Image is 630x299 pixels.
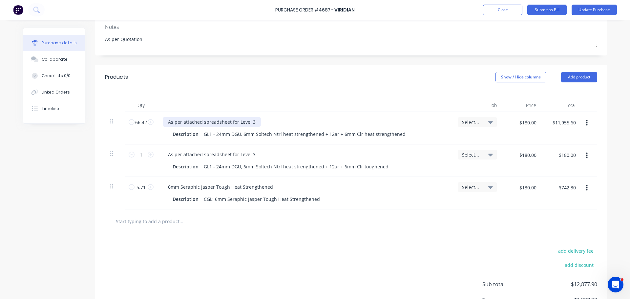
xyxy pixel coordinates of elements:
div: Total [541,99,581,112]
button: Update Purchase [572,5,617,15]
input: Start typing to add a product... [115,215,247,228]
div: Price [502,99,541,112]
span: Select... [462,151,482,158]
span: Sub total [482,280,532,288]
div: Description [170,129,201,139]
button: Checklists 0/0 [23,68,85,84]
button: Add product [561,72,597,82]
div: Description [170,194,201,204]
div: Collaborate [42,56,68,62]
button: Collaborate [23,51,85,68]
div: Purchase Order #4687 - [275,7,334,13]
div: Viridian [334,7,355,13]
div: GL1 - 24mm DGU, 6mm Soltech Ntrl heat strengthened + 12ar + 6mm Clr toughened [201,162,391,171]
div: Purchase details [42,40,77,46]
div: Notes [105,23,597,31]
iframe: Intercom live chat [608,277,623,292]
div: 6mm Seraphic Jasper Tough Heat Strengthened [163,182,278,192]
button: Linked Orders [23,84,85,100]
div: Description [170,162,201,171]
div: Checklists 0/0 [42,73,71,79]
img: Factory [13,5,23,15]
span: Select... [462,184,482,191]
div: Products [105,73,128,81]
div: As per attached spreadsheet for Level 3 [163,117,261,127]
div: CGL: 6mm Seraphic Jasper Tough Heat Strengthened [201,194,323,204]
div: Linked Orders [42,89,70,95]
div: Qty [125,99,157,112]
button: Purchase details [23,35,85,51]
span: $12,877.90 [532,280,597,288]
button: add discount [561,261,597,269]
div: As per attached spreadsheet for Level 3 [163,150,261,159]
div: Timeline [42,106,59,112]
button: Close [483,5,522,15]
span: Select... [462,119,482,126]
textarea: As per Quotation [105,32,597,47]
button: Timeline [23,100,85,117]
div: Job [453,99,502,112]
button: Submit as Bill [527,5,567,15]
div: GL1 - 24mm DGU, 6mm Soltech Ntrl heat strengthened + 12ar + 6mm Clr heat strengthened [201,129,408,139]
button: add delivery fee [554,246,597,255]
button: Show / Hide columns [495,72,546,82]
